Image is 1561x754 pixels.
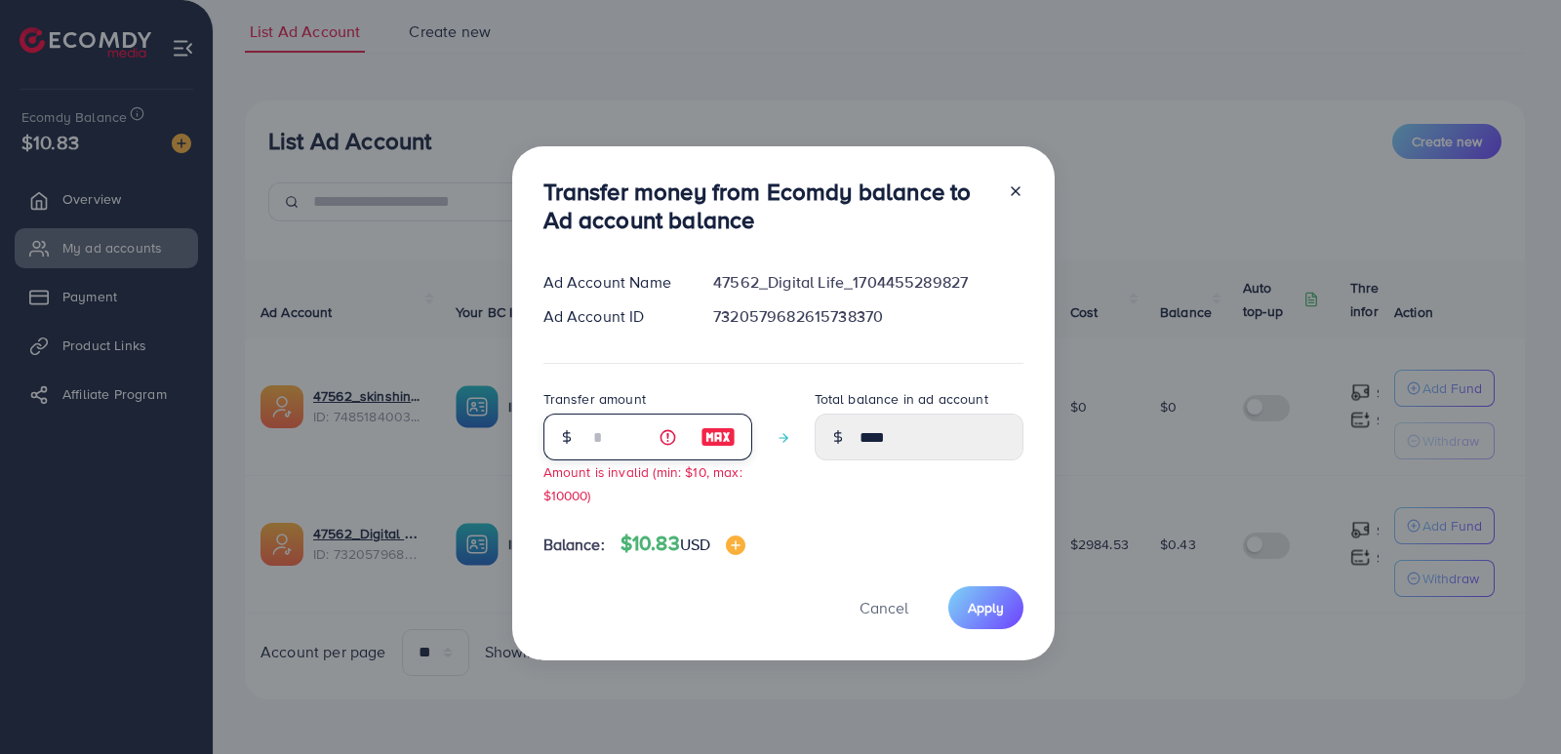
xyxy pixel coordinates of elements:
[528,271,699,294] div: Ad Account Name
[698,271,1038,294] div: 47562_Digital Life_1704455289827
[726,536,745,555] img: image
[698,305,1038,328] div: 7320579682615738370
[815,389,988,409] label: Total balance in ad account
[968,598,1004,617] span: Apply
[835,586,933,628] button: Cancel
[680,534,710,555] span: USD
[543,534,605,556] span: Balance:
[1478,666,1546,739] iframe: Chat
[620,532,745,556] h4: $10.83
[948,586,1023,628] button: Apply
[543,389,646,409] label: Transfer amount
[700,425,736,449] img: image
[528,305,699,328] div: Ad Account ID
[860,597,908,618] span: Cancel
[543,178,992,234] h3: Transfer money from Ecomdy balance to Ad account balance
[543,462,742,503] small: Amount is invalid (min: $10, max: $10000)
